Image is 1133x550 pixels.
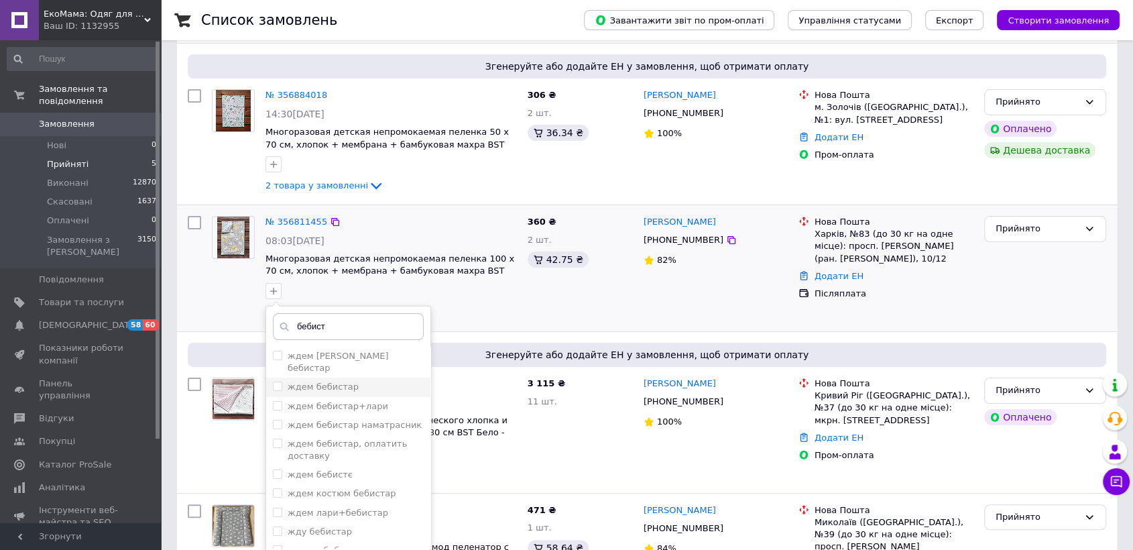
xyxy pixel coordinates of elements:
div: Прийнято [996,384,1079,398]
a: Фото товару [212,89,255,132]
a: [PERSON_NAME] [644,89,716,102]
h1: Список замовлень [201,12,337,28]
span: 3150 [137,234,156,258]
span: 08:03[DATE] [265,235,324,246]
span: Показники роботи компанії [39,342,124,366]
span: Повідомлення [39,274,104,286]
input: Напишіть назву мітки [273,313,424,340]
a: № 356884018 [265,90,327,100]
div: Нова Пошта [815,504,973,516]
span: Оплачені [47,215,89,227]
label: ждем костюм бебистар [288,488,396,498]
div: [PHONE_NUMBER] [641,105,726,122]
span: Аналітика [39,482,85,494]
div: Післяплата [815,288,973,300]
a: Фото товару [212,504,255,547]
span: 0 [152,140,156,152]
button: Чат з покупцем [1103,468,1130,495]
label: ждем бебистар наматрасник [288,420,422,430]
span: Виконані [47,177,88,189]
span: Товари та послуги [39,296,124,309]
span: Згенеруйте або додайте ЕН у замовлення, щоб отримати оплату [193,348,1101,362]
div: Пром-оплата [815,449,973,461]
label: жду бебистар [288,527,352,537]
button: Експорт [925,10,984,30]
span: Експорт [936,15,973,25]
input: Пошук [7,47,158,71]
img: Фото товару [216,90,250,131]
button: Управління статусами [788,10,912,30]
div: [PHONE_NUMBER] [641,393,726,410]
span: 1 шт. [528,522,552,533]
label: ждем лари+бебистар [288,508,388,518]
div: Харків, №83 (до 30 кг на одне місце): просп. [PERSON_NAME] (ран. [PERSON_NAME]), 10/12 [815,228,973,265]
div: Оплачено [984,409,1057,425]
button: Створити замовлення [997,10,1120,30]
span: 11 шт. [528,396,557,406]
a: Многоразовая детская непромокаемая пеленка 50 х 70 см, хлопок + мембрана + бамбуковая махра BST [265,127,509,150]
span: 306 ₴ [528,90,556,100]
span: Завантажити звіт по пром-оплаті [595,14,764,26]
span: 1637 [137,196,156,208]
span: 12870 [133,177,156,189]
span: Інструменти веб-майстра та SEO [39,504,124,529]
span: 14:30[DATE] [265,109,324,119]
span: 471 ₴ [528,505,556,515]
span: 58 [127,319,143,331]
div: Прийнято [996,95,1079,109]
span: Згенеруйте або додайте ЕН у замовлення, щоб отримати оплату [193,60,1101,73]
span: Панель управління [39,378,124,402]
label: ждем бебистар [288,382,359,392]
span: Створити замовлення [1008,15,1109,25]
span: 0 [152,215,156,227]
span: 5 [152,158,156,170]
span: 360 ₴ [528,217,556,227]
span: Замовлення та повідомлення [39,83,161,107]
div: 42.75 ₴ [528,252,589,268]
span: Каталог ProSale [39,459,111,471]
div: [PHONE_NUMBER] [641,520,726,537]
div: Оплачено [984,121,1057,137]
div: Ваш ID: 1132955 [44,20,161,32]
a: Додати ЕН [815,271,863,281]
a: Додати ЕН [815,132,863,142]
a: № 356811455 [265,217,327,227]
div: Нова Пошта [815,378,973,390]
span: [DEMOGRAPHIC_DATA] [39,319,138,331]
span: Скасовані [47,196,93,208]
span: Відгуки [39,412,74,425]
span: Замовлення з [PERSON_NAME] [47,234,137,258]
img: Фото товару [217,217,250,258]
div: [PHONE_NUMBER] [641,231,726,249]
a: [PERSON_NAME] [644,216,716,229]
div: Нова Пошта [815,216,973,228]
div: м. Золочів ([GEOGRAPHIC_DATA].), №1: вул. [STREET_ADDRESS] [815,101,973,125]
a: 2 товара у замовленні [265,180,384,190]
span: 2 шт. [528,108,552,118]
div: Кривий Ріг ([GEOGRAPHIC_DATA].), №37 (до 30 кг на одне місце): мкрн. [STREET_ADDRESS] [815,390,973,427]
span: Нові [47,140,66,152]
label: ждем бебистє [288,470,353,480]
span: ЕкоМама: Одяг для вагітних, білизна для годування, сумка у пологовий, одяг для новонароджених [44,8,144,20]
span: 82% [657,255,676,265]
a: [PERSON_NAME] [644,378,716,390]
div: Прийнято [996,222,1079,236]
a: Створити замовлення [983,15,1120,25]
span: 3 115 ₴ [528,378,565,388]
div: Дешева доставка [984,142,1095,158]
span: Замовлення [39,118,95,130]
div: Нова Пошта [815,89,973,101]
a: Додати ЕН [815,433,863,443]
span: Покупці [39,435,75,447]
div: Пром-оплата [815,149,973,161]
button: Завантажити звіт по пром-оплаті [584,10,774,30]
img: Фото товару [213,379,254,419]
span: 100% [657,417,682,427]
span: 2 товара у замовленні [265,180,368,190]
a: Многоразовая детская непромокаемая пеленка 100 х 70 см, хлопок + мембрана + бамбуковая махра BST ... [265,254,514,288]
a: Фото товару [212,216,255,259]
label: ждем бебистар+лари [288,401,388,411]
span: 60 [143,319,158,331]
